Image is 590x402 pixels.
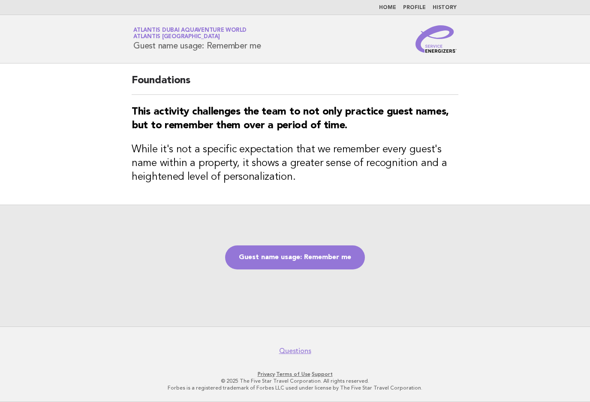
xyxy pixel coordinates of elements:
a: Profile [403,5,426,10]
a: History [433,5,457,10]
a: Questions [279,347,311,355]
span: Atlantis [GEOGRAPHIC_DATA] [133,34,220,40]
p: Forbes is a registered trademark of Forbes LLC used under license by The Five Star Travel Corpora... [33,384,557,391]
p: · · [33,371,557,378]
strong: This activity challenges the team to not only practice guest names, but to remember them over a p... [132,107,449,131]
a: Atlantis Dubai Aquaventure WorldAtlantis [GEOGRAPHIC_DATA] [133,27,247,39]
h2: Foundations [132,74,458,95]
h1: Guest name usage: Remember me [133,28,261,50]
a: Support [312,371,333,377]
a: Terms of Use [276,371,310,377]
h3: While it's not a specific expectation that we remember every guest's name within a property, it s... [132,143,458,184]
a: Home [379,5,396,10]
a: Privacy [258,371,275,377]
p: © 2025 The Five Star Travel Corporation. All rights reserved. [33,378,557,384]
img: Service Energizers [415,25,457,53]
a: Guest name usage: Remember me [225,245,365,269]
